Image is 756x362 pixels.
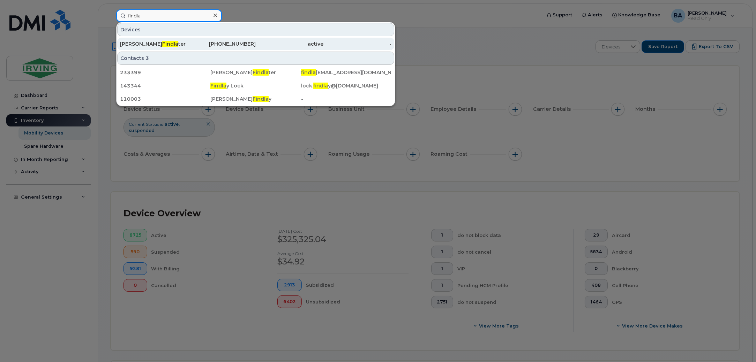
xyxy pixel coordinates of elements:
[210,82,301,89] div: y Lock
[301,69,316,76] span: findla
[117,66,394,79] a: 233399[PERSON_NAME]Findlaterfindla[EMAIL_ADDRESS][DOMAIN_NAME]
[301,82,391,89] div: lock. y@[DOMAIN_NAME]
[301,95,391,102] div: -
[145,55,149,62] span: 3
[256,40,324,47] div: active
[188,40,256,47] div: [PHONE_NUMBER]
[117,38,394,50] a: [PERSON_NAME]Findlater[PHONE_NUMBER]active-
[117,23,394,36] div: Devices
[120,69,210,76] div: 233399
[120,40,188,47] div: [PERSON_NAME] ter
[253,96,269,102] span: Findla
[120,95,210,102] div: 110003
[117,93,394,105] a: 110003[PERSON_NAME]Findlay-
[210,69,301,76] div: [PERSON_NAME] ter
[210,95,301,102] div: [PERSON_NAME] y
[324,40,392,47] div: -
[120,82,210,89] div: 143344
[301,69,391,76] div: [EMAIL_ADDRESS][DOMAIN_NAME]
[253,69,269,76] span: Findla
[117,79,394,92] a: 143344Findlay Locklock.findlay@[DOMAIN_NAME]
[162,41,178,47] span: Findla
[313,83,328,89] span: findla
[210,83,226,89] span: Findla
[117,52,394,65] div: Contacts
